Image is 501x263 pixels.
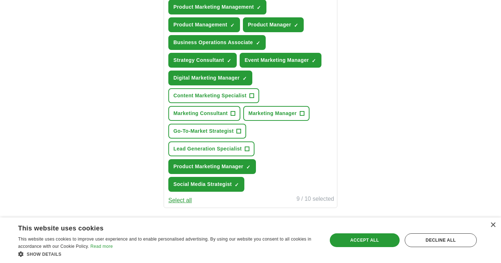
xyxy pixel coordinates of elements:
span: Social Media Strategist [173,181,232,188]
span: Product Marketing Manager [173,163,243,170]
span: Product Marketing Management [173,3,254,11]
button: Content Marketing Specialist [168,88,259,103]
span: Lead Generation Specialist [173,145,242,153]
span: ✓ [230,22,235,28]
span: ✓ [294,22,298,28]
button: Go-To-Market Strategist [168,124,246,139]
div: 9 / 10 selected [296,195,334,205]
div: This website uses cookies [18,222,300,233]
button: Strategy Consultant✓ [168,53,237,68]
button: Event Marketing Manager✓ [240,53,322,68]
span: Strategy Consultant [173,56,224,64]
div: Show details [18,250,318,258]
span: ✓ [227,58,231,64]
button: Business Operations Associate✓ [168,35,266,50]
span: Digital Marketing Manager [173,74,240,82]
button: Digital Marketing Manager✓ [168,71,252,85]
button: Lead Generation Specialist [168,141,254,156]
button: Social Media Strategist✓ [168,177,244,192]
span: Product Manager [248,21,291,29]
span: Product Management [173,21,227,29]
span: Business Operations Associate [173,39,253,46]
button: Product Management✓ [168,17,240,32]
span: ✓ [312,58,316,64]
a: Read more, opens a new window [90,244,113,249]
button: Select all [168,196,192,205]
button: Marketing Manager [243,106,310,121]
span: This website uses cookies to improve user experience and to enable personalised advertising. By u... [18,237,311,249]
div: Accept all [330,233,400,247]
span: Show details [27,252,62,257]
div: Close [490,222,496,228]
span: ✓ [243,76,247,81]
button: Marketing Consultant [168,106,240,121]
button: Product Marketing Manager✓ [168,159,256,174]
span: Marketing Manager [248,110,297,117]
span: ✓ [257,5,261,10]
button: Product Manager✓ [243,17,304,32]
span: ✓ [235,182,239,188]
span: ✓ [256,40,260,46]
span: Go-To-Market Strategist [173,127,233,135]
span: ✓ [246,164,250,170]
span: Marketing Consultant [173,110,228,117]
div: Decline all [405,233,477,247]
span: Content Marketing Specialist [173,92,247,99]
span: Event Marketing Manager [245,56,309,64]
